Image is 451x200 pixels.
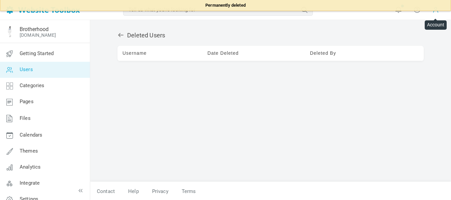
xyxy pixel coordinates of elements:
[145,186,175,197] a: Privacy
[20,26,49,32] a: Brotherhood
[121,186,145,197] a: Help
[20,148,38,154] span: Themes
[202,46,305,61] td: Date Deleted
[20,180,40,186] span: Integrate
[425,20,447,30] div: Account
[117,32,424,39] h2: Deleted Users
[305,46,395,61] td: Deleted By
[20,66,33,72] span: Users
[4,26,15,37] img: Facebook%20Profile%20Pic%20Guy%20Blue%20Best.png
[90,186,121,197] a: Contact
[20,132,42,138] span: Calendars
[117,46,202,61] td: Username
[175,186,196,197] a: Terms
[20,82,45,88] span: Categories
[20,115,31,121] span: Files
[20,98,34,105] span: Pages
[20,164,41,170] span: Analytics
[20,32,56,38] a: [DOMAIN_NAME]
[20,50,54,56] span: Getting Started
